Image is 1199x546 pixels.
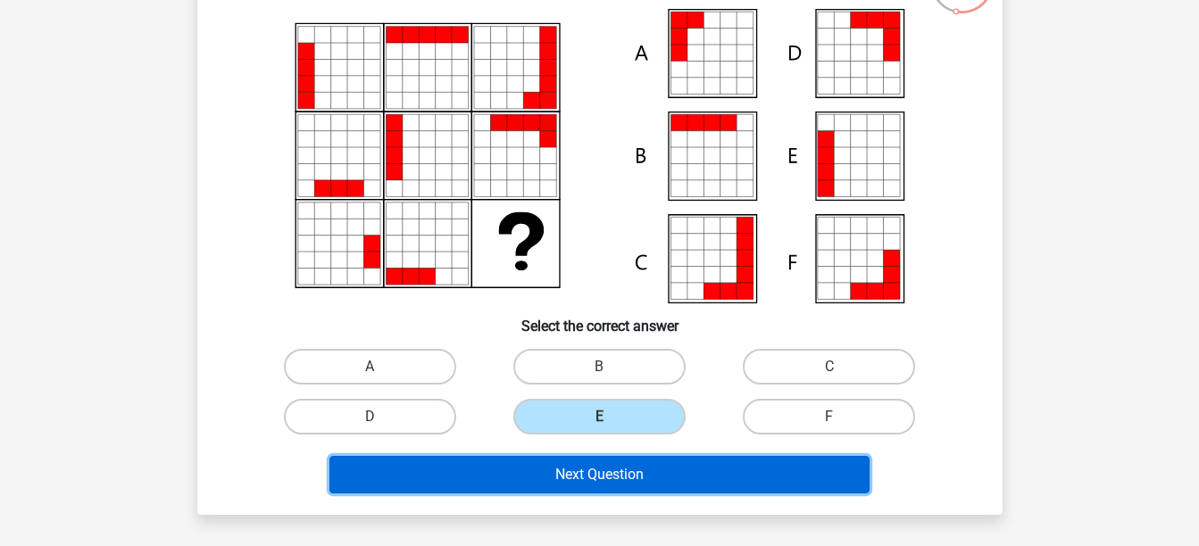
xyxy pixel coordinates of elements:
button: Next Question [329,456,870,493]
label: D [284,399,456,434]
label: F [743,399,915,434]
h6: Select the correct answer [226,303,974,335]
label: B [513,349,686,385]
label: E [513,399,686,434]
label: C [743,349,915,385]
label: A [284,349,456,385]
